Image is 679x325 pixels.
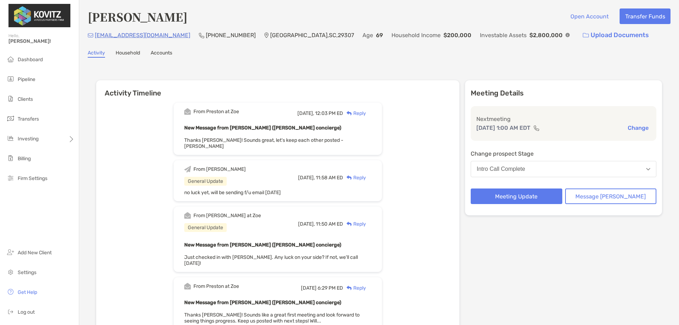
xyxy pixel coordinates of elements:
img: Phone Icon [199,33,204,38]
div: Reply [343,220,366,228]
img: settings icon [6,268,15,276]
p: Meeting Details [471,89,656,98]
p: [PHONE_NUMBER] [206,31,256,40]
span: Thanks [PERSON_NAME]! Sounds great, let's keep each other posted -[PERSON_NAME] [184,137,343,149]
img: communication type [533,125,540,131]
p: [DATE] 1:00 AM EDT [476,123,530,132]
img: transfers icon [6,114,15,123]
p: [EMAIL_ADDRESS][DOMAIN_NAME] [95,31,190,40]
span: Just checked in with [PERSON_NAME]. Any luck on your side? If not, we'll call [DATE]! [184,254,358,266]
h6: Activity Timeline [96,80,459,97]
b: New Message from [PERSON_NAME] ([PERSON_NAME] concierge) [184,242,341,248]
div: From [PERSON_NAME] [193,166,246,172]
div: From [PERSON_NAME] at Zoe [193,213,261,219]
img: Reply icon [347,222,352,226]
div: Reply [343,284,366,292]
span: Dashboard [18,57,43,63]
img: get-help icon [6,288,15,296]
span: Firm Settings [18,175,47,181]
img: dashboard icon [6,55,15,63]
span: Add New Client [18,250,52,256]
img: Email Icon [88,33,93,37]
img: clients icon [6,94,15,103]
p: Next meeting [476,115,651,123]
p: 69 [376,31,383,40]
h4: [PERSON_NAME] [88,8,187,25]
img: Event icon [184,108,191,115]
span: 6:29 PM ED [318,285,343,291]
span: 11:58 AM ED [316,175,343,181]
button: Transfer Funds [620,8,671,24]
button: Open Account [565,8,614,24]
span: Thanks [PERSON_NAME]! Sounds like a great first meeting and look forward to seeing things progres... [184,312,360,324]
p: $2,800,000 [529,31,563,40]
a: Upload Documents [578,28,654,43]
img: Zoe Logo [8,3,70,28]
img: button icon [583,33,589,38]
span: Settings [18,269,36,275]
div: From Preston at Zoe [193,283,239,289]
span: no luck yet, will be sending f/u email [DATE] [184,190,281,196]
span: Get Help [18,289,37,295]
button: Meeting Update [471,188,562,204]
p: [GEOGRAPHIC_DATA] , SC , 29307 [270,31,354,40]
a: Activity [88,50,105,58]
a: Accounts [151,50,172,58]
img: Open dropdown arrow [646,168,650,170]
img: investing icon [6,134,15,143]
img: Info Icon [565,33,570,37]
button: Message [PERSON_NAME] [565,188,657,204]
div: Intro Call Complete [477,166,525,172]
span: Clients [18,96,33,102]
span: [PERSON_NAME]! [8,38,75,44]
span: Transfers [18,116,39,122]
button: Intro Call Complete [471,161,656,177]
div: General Update [184,177,227,186]
span: 12:03 PM ED [315,110,343,116]
span: Pipeline [18,76,35,82]
div: From Preston at Zoe [193,109,239,115]
img: Event icon [184,283,191,290]
span: [DATE] [301,285,317,291]
img: Location Icon [264,33,269,38]
div: Reply [343,110,366,117]
button: Change [626,124,651,132]
span: [DATE], [298,221,315,227]
span: 11:50 AM ED [316,221,343,227]
img: add_new_client icon [6,248,15,256]
p: $200,000 [443,31,471,40]
img: Event icon [184,166,191,173]
a: Household [116,50,140,58]
img: billing icon [6,154,15,162]
img: logout icon [6,307,15,316]
span: Log out [18,309,35,315]
img: Reply icon [347,111,352,116]
img: Event icon [184,212,191,219]
div: Reply [343,174,366,181]
img: pipeline icon [6,75,15,83]
img: Reply icon [347,175,352,180]
img: Reply icon [347,286,352,290]
p: Age [362,31,373,40]
p: Investable Assets [480,31,527,40]
p: Change prospect Stage [471,149,656,158]
span: Billing [18,156,31,162]
span: [DATE], [298,175,315,181]
span: Investing [18,136,39,142]
b: New Message from [PERSON_NAME] ([PERSON_NAME] concierge) [184,125,341,131]
p: Household Income [391,31,441,40]
img: firm-settings icon [6,174,15,182]
b: New Message from [PERSON_NAME] ([PERSON_NAME] concierge) [184,300,341,306]
span: [DATE], [297,110,314,116]
div: General Update [184,223,227,232]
